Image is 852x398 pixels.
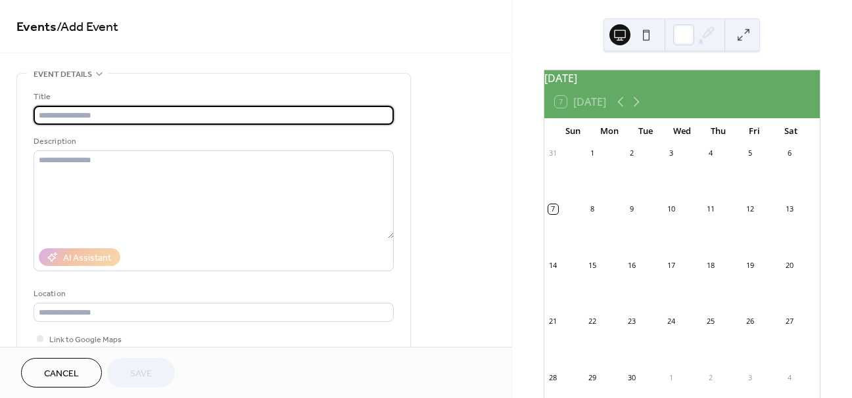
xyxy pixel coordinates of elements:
[57,14,118,40] span: / Add Event
[666,204,676,214] div: 10
[588,148,598,158] div: 1
[548,372,558,382] div: 28
[588,317,598,326] div: 22
[627,372,636,382] div: 30
[664,118,700,144] div: Wed
[745,260,755,270] div: 19
[588,260,598,270] div: 15
[736,118,772,144] div: Fri
[21,358,102,387] button: Cancel
[34,135,391,148] div: Description
[666,317,676,326] div: 24
[627,260,636,270] div: 16
[784,148,794,158] div: 6
[705,148,715,158] div: 4
[588,372,598,382] div: 29
[34,68,92,81] span: Event details
[784,260,794,270] div: 20
[745,204,755,214] div: 12
[705,317,715,326] div: 25
[548,148,558,158] div: 31
[705,260,715,270] div: 18
[773,118,809,144] div: Sat
[745,317,755,326] div: 26
[555,118,591,144] div: Sun
[666,260,676,270] div: 17
[627,148,636,158] div: 2
[627,204,636,214] div: 9
[34,90,391,104] div: Title
[44,367,79,381] span: Cancel
[34,287,391,301] div: Location
[544,70,820,86] div: [DATE]
[591,118,627,144] div: Mon
[666,148,676,158] div: 3
[548,204,558,214] div: 7
[705,372,715,382] div: 2
[784,204,794,214] div: 13
[700,118,736,144] div: Thu
[705,204,715,214] div: 11
[784,317,794,326] div: 27
[745,148,755,158] div: 5
[627,317,636,326] div: 23
[627,118,663,144] div: Tue
[784,372,794,382] div: 4
[588,204,598,214] div: 8
[49,333,122,347] span: Link to Google Maps
[548,317,558,326] div: 21
[745,372,755,382] div: 3
[548,260,558,270] div: 14
[16,14,57,40] a: Events
[666,372,676,382] div: 1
